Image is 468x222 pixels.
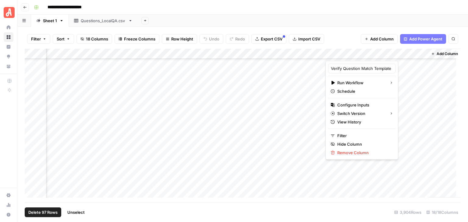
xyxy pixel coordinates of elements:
span: Import CSV [298,36,320,42]
button: Help + Support [4,210,13,220]
span: Configure Inputs [337,102,391,108]
button: Add Column [429,50,460,58]
span: Freeze Columns [124,36,155,42]
a: Home [4,23,13,32]
span: Add Column [370,36,394,42]
span: Export CSV [261,36,282,42]
span: Run Workflow [337,80,385,86]
a: Browse [4,32,13,42]
span: Switch Version [337,110,385,116]
button: Add Column [361,34,398,44]
button: Undo [200,34,223,44]
span: Undo [209,36,219,42]
img: Angi Logo [4,7,15,18]
a: Opportunities [4,52,13,61]
div: Questions_LocalQA.csv [81,18,126,24]
span: Unselect [67,209,85,215]
a: Your Data [4,61,13,71]
button: Filter [27,34,50,44]
div: 18/18 Columns [424,207,461,217]
a: Usage [4,200,13,210]
span: Hide Column [337,141,391,147]
a: Insights [4,42,13,52]
button: 18 Columns [76,34,112,44]
a: Settings [4,190,13,200]
span: Filter [337,133,391,139]
span: View History [337,119,391,125]
button: Add Power Agent [400,34,446,44]
span: Schedule [337,88,391,94]
button: Workspace: Angi [4,5,13,20]
a: Questions_LocalQA.csv [69,15,138,27]
span: Add Column [437,51,458,57]
div: Sheet 1 [43,18,57,24]
button: Import CSV [289,34,324,44]
span: 18 Columns [86,36,108,42]
span: Filter [31,36,41,42]
button: Export CSV [251,34,286,44]
span: Redo [235,36,245,42]
span: Add Power Agent [409,36,442,42]
button: Unselect [64,207,88,217]
button: Freeze Columns [115,34,159,44]
button: Redo [226,34,249,44]
span: Row Height [171,36,193,42]
button: Sort [53,34,74,44]
button: Delete 97 Rows [25,207,61,217]
span: Sort [57,36,65,42]
span: Delete 97 Rows [28,209,58,215]
span: Remove Column [337,150,391,156]
button: Row Height [162,34,197,44]
div: 3,904 Rows [392,207,424,217]
a: Sheet 1 [31,15,69,27]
